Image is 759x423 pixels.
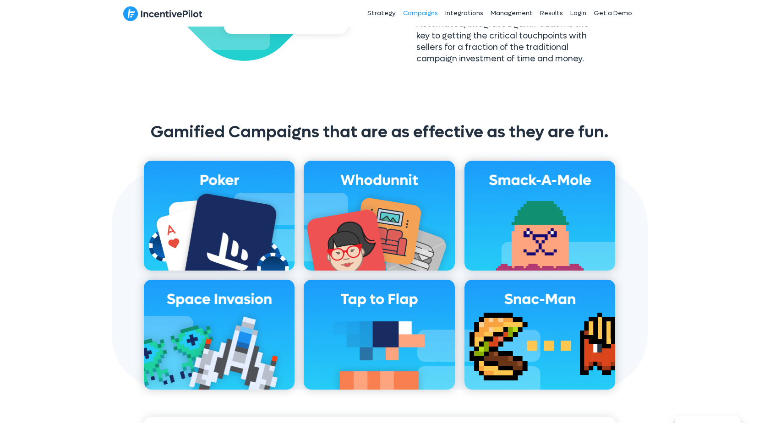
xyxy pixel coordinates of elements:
span: Gamified Campaigns that are as effective as they are fun. [151,121,608,143]
img: poker-game-tile-2 [144,161,295,271]
a: Strategy [364,2,399,25]
a: Get a Demo [590,2,636,25]
a: Login [567,2,590,25]
img: tap-to-flap-game-tile [304,280,455,390]
a: Results [536,2,567,25]
nav: Header Menu [301,2,636,25]
a: Campaigns [399,2,442,25]
p: Automated, integrated gamification is the key to getting the critical touchpoints with sellers fo... [416,19,602,65]
img: whodunnit-game-tile-2 [304,161,455,271]
img: space-Invasion-game-tile-2 [144,280,295,390]
img: snac-man-game-tile [464,280,616,390]
a: Integrations [442,2,487,25]
a: Management [487,2,536,25]
img: IncentivePilot [123,6,202,22]
img: smack-a-mole-game-tile-2 [464,161,616,271]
